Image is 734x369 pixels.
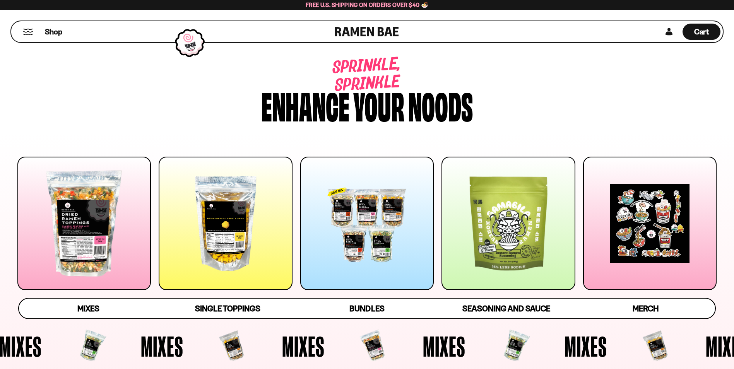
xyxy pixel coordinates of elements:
[491,332,534,360] span: Mixes
[436,299,576,318] a: Seasoning and Sauce
[353,86,404,123] div: your
[683,21,720,42] div: Cart
[306,1,428,9] span: Free U.S. Shipping on Orders over $40 🍜
[209,332,251,360] span: Mixes
[632,332,675,360] span: Mixes
[195,304,260,313] span: Single Toppings
[462,304,550,313] span: Seasoning and Sauce
[19,299,158,318] a: Mixes
[576,299,715,318] a: Merch
[633,304,659,313] span: Merch
[408,86,473,123] div: noods
[694,27,709,36] span: Cart
[349,304,384,313] span: Bundles
[261,86,349,123] div: Enhance
[298,299,437,318] a: Bundles
[23,29,33,35] button: Mobile Menu Trigger
[349,332,392,360] span: Mixes
[45,27,62,37] span: Shop
[77,304,99,313] span: Mixes
[158,299,298,318] a: Single Toppings
[45,24,62,40] a: Shop
[67,332,110,360] span: Mixes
